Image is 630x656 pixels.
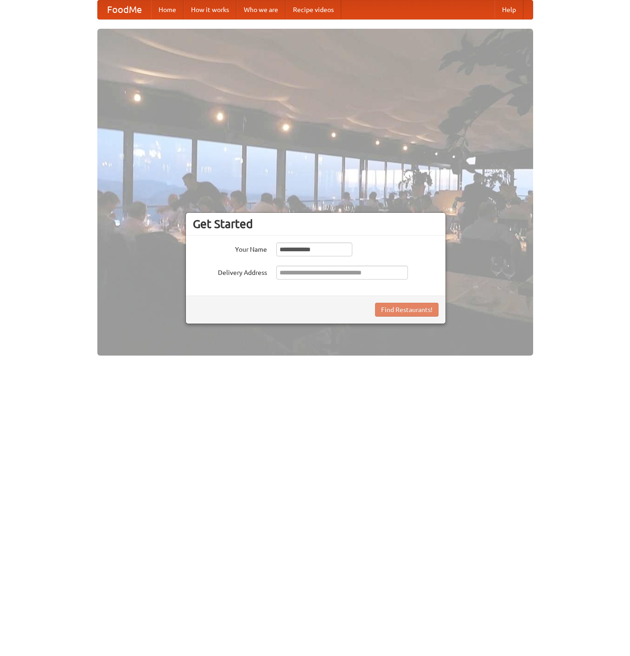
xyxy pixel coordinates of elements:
[236,0,286,19] a: Who we are
[193,242,267,254] label: Your Name
[286,0,341,19] a: Recipe videos
[495,0,523,19] a: Help
[193,217,439,231] h3: Get Started
[375,303,439,317] button: Find Restaurants!
[98,0,151,19] a: FoodMe
[193,266,267,277] label: Delivery Address
[151,0,184,19] a: Home
[184,0,236,19] a: How it works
